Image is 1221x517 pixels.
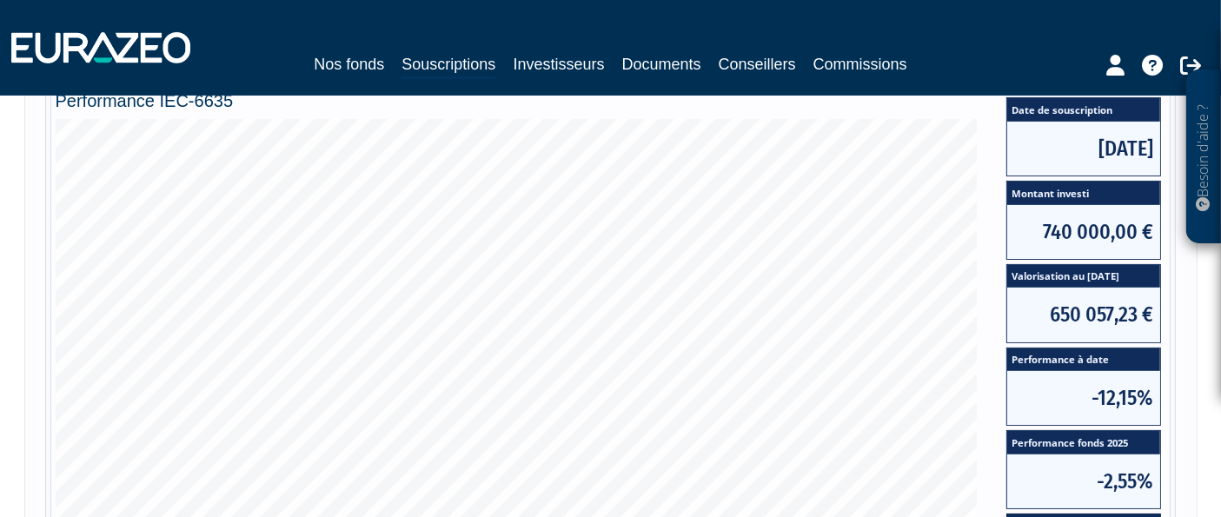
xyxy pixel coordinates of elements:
span: Montant investi [1007,182,1160,205]
a: Commissions [813,52,907,76]
a: Documents [622,52,701,76]
span: Date de souscription [1007,98,1160,122]
a: Conseillers [719,52,796,76]
h4: Performance IEC-6635 [56,91,1166,110]
span: -12,15% [1007,371,1160,425]
img: 1732889491-logotype_eurazeo_blanc_rvb.png [11,32,190,63]
span: Performance fonds 2025 [1007,431,1160,454]
span: -2,55% [1007,454,1160,508]
span: 650 057,23 € [1007,288,1160,341]
a: Nos fonds [314,52,384,76]
span: Performance à date [1007,348,1160,372]
p: Besoin d'aide ? [1194,79,1214,235]
a: Souscriptions [401,52,495,79]
span: [DATE] [1007,122,1160,176]
span: 740 000,00 € [1007,205,1160,259]
span: Valorisation au [DATE] [1007,265,1160,288]
a: Investisseurs [513,52,604,76]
